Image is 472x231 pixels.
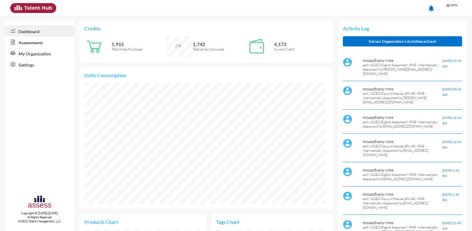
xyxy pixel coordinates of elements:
[343,36,462,46] button: Extract Organization's Activities as Excel
[343,167,352,177] img: default%20profile%20image.svg
[442,87,461,97] span: [DATE] 10:34 AM
[84,219,143,225] p: Products Chart
[216,219,272,225] p: Tags Chart
[343,58,352,67] img: default%20profile%20image.svg
[428,5,435,12] mat-icon: notifications
[363,58,442,63] p: moaazhany-rme
[363,191,442,197] p: moaazhany-rme
[363,63,442,76] p: sent ( ASSESS English Assessment - RME - Intermediate ) Assessment to [PERSON_NAME][EMAIL_ADDRESS...
[343,86,352,95] img: default%20profile%20image.svg
[343,191,352,201] img: default%20profile%20image.svg
[363,197,442,210] p: sent ( ASSESS Focus 4 Modules (EN/AR) - RME - Intermediate ) Assessment to [EMAIL_ADDRESS][DOMAIN...
[193,41,247,47] p: 1,742
[442,193,459,202] span: [DATE] 1:20 PM
[343,220,352,229] img: default%20profile%20image.svg
[363,120,442,129] p: sent ( ASSESS English Assessment - RME - Intermediate ) Assessment to [EMAIL_ADDRESS][DOMAIN_NAME]
[442,59,461,68] span: [DATE] 10:34 AM
[442,168,459,178] span: [DATE] 1:20 PM
[363,172,442,181] p: sent ( ASSESS English Assessment - RME - Intermediate ) Assessment to [EMAIL_ADDRESS][DOMAIN_NAME]
[363,115,442,120] p: moaazhany-rme
[343,25,462,31] p: Activity Log
[5,48,74,59] a: My Organization
[112,47,166,51] p: Total Unites Purchased
[5,25,74,37] a: Dashboard
[5,211,74,223] p: Copyright © [DATE]-[DATE]. All Rights Reserved. ASSESS Talent Management, LLC.
[363,144,442,157] p: sent ( ASSESS Focus 4 Modules (EN/AR) - RME - Intermediate ) Assessment to [EMAIL_ADDRESS][DOMAIN...
[363,139,442,144] p: moaazhany-rme
[363,167,442,172] p: moaazhany-rme
[363,86,442,91] p: moaazhany-rme
[27,195,52,210] img: assesscompany-logo.png
[5,59,74,70] a: Settings
[343,139,352,148] img: default%20profile%20image.svg
[343,115,352,124] img: default%20profile%20image.svg
[442,140,461,149] span: [DATE] 12:56 PM
[193,47,247,51] p: Total Unites Consumed
[175,44,181,48] span: 29%
[112,41,166,47] p: 5,915
[274,41,328,47] p: 4,173
[363,220,442,225] p: moaazhany-rme
[274,47,328,51] p: Current Credit
[442,116,461,125] span: [DATE] 12:56 PM
[84,72,328,78] p: Units Consumption
[5,37,74,48] a: Assessments
[442,221,461,230] span: [DATE] 11:45 AM
[84,25,328,31] p: Credits
[363,91,442,104] p: sent ( ASSESS Focus 4 Modules (EN/AR) - RME - Intermediate ) Assessment to [PERSON_NAME][EMAIL_AD...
